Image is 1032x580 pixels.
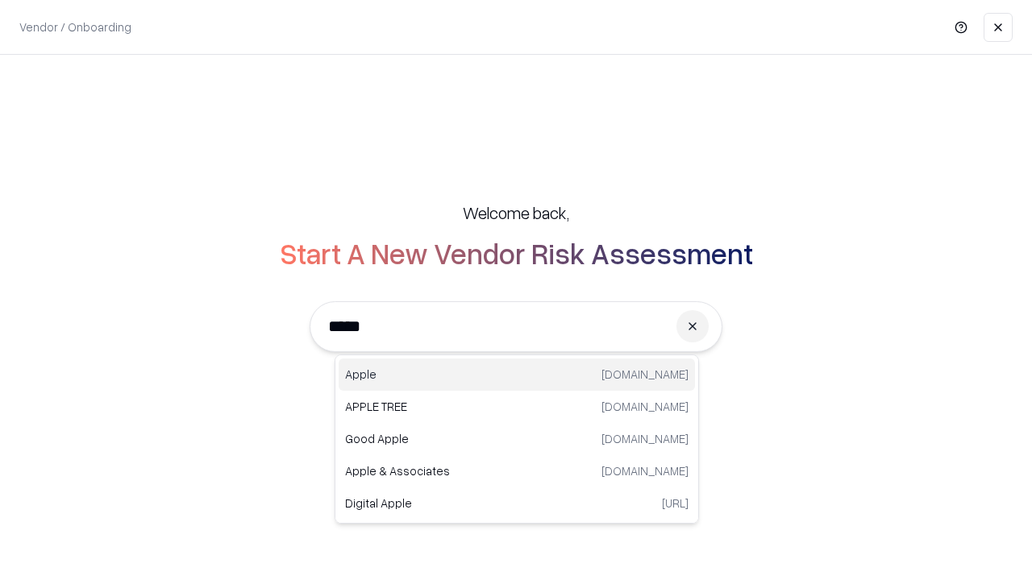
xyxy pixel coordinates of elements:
p: Apple [345,366,517,383]
p: Digital Apple [345,495,517,512]
p: [URL] [662,495,689,512]
h2: Start A New Vendor Risk Assessment [280,237,753,269]
h5: Welcome back, [463,201,569,224]
p: [DOMAIN_NAME] [601,430,689,447]
p: Good Apple [345,430,517,447]
div: Suggestions [335,354,699,524]
p: Apple & Associates [345,462,517,479]
p: [DOMAIN_NAME] [601,398,689,415]
p: [DOMAIN_NAME] [601,462,689,479]
p: APPLE TREE [345,398,517,415]
p: Vendor / Onboarding [19,19,131,35]
p: [DOMAIN_NAME] [601,366,689,383]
